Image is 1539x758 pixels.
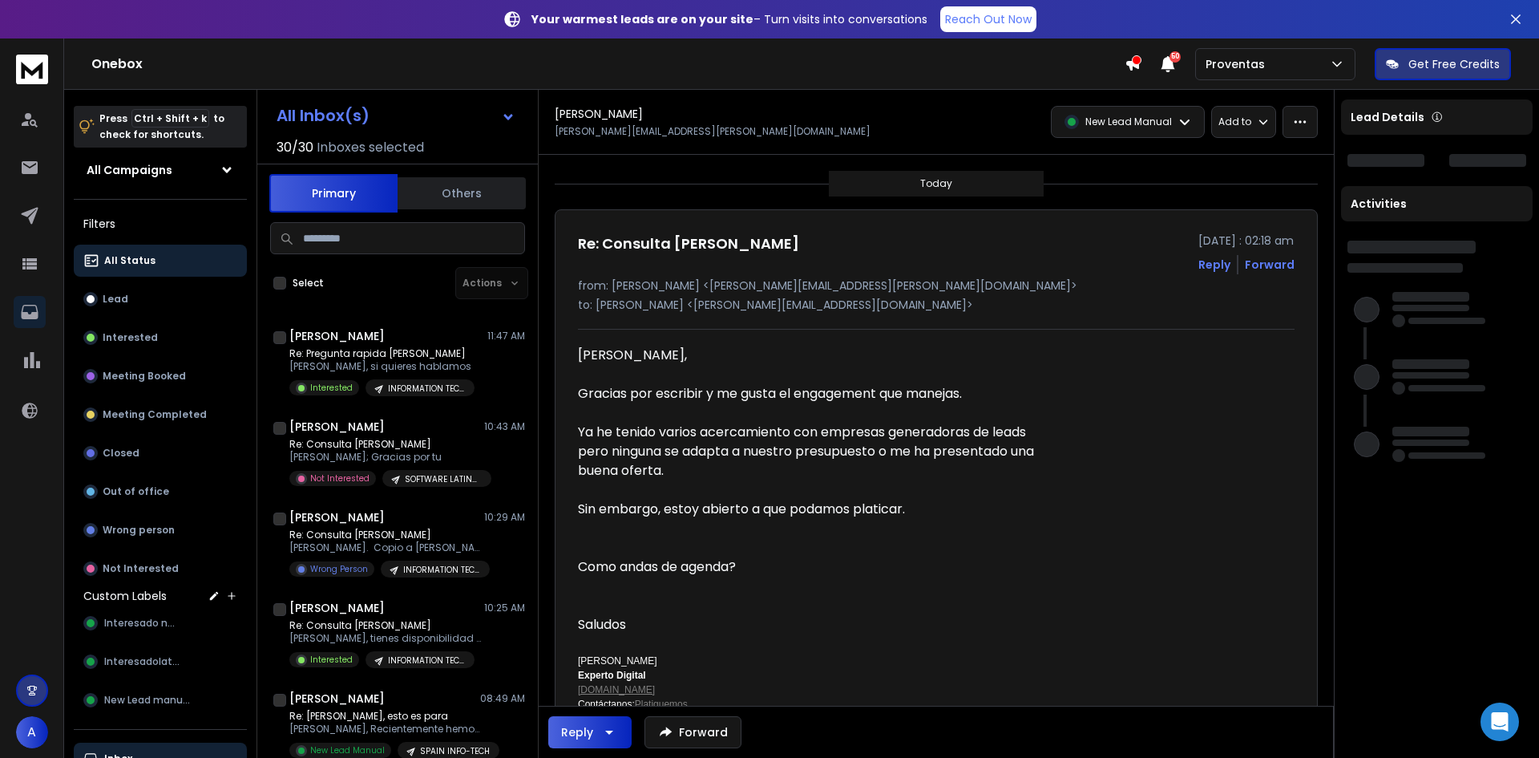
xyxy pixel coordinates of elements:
[405,473,482,485] p: SOFTWARE LATINO ARG,CH, PAN- NO COL, [GEOGRAPHIC_DATA]
[484,511,525,524] p: 10:29 AM
[269,174,398,213] button: Primary
[317,138,424,157] h3: Inboxes selected
[1408,56,1500,72] p: Get Free Credits
[74,213,247,235] h3: Filters
[531,11,753,27] strong: Your warmest leads are on your site
[293,277,324,290] label: Select
[578,557,1046,577] div: Como andas de agenda?
[940,6,1036,32] a: Reach Out Now
[480,692,525,705] p: 08:49 AM
[74,553,247,585] button: Not Interested
[104,694,190,707] span: New Lead manual
[403,564,480,576] p: INFORMATION TECH SERVICES LATAM
[289,438,482,451] p: Re: Consulta [PERSON_NAME]
[74,399,247,431] button: Meeting Completed
[310,382,353,394] p: Interested
[578,384,1046,403] div: Gracias por escribir y me gusta el engagement que manejas.
[74,322,247,354] button: Interested
[289,451,482,464] p: [PERSON_NAME]; Gracias por tu
[16,716,48,748] button: A
[1085,116,1172,128] p: New Lead Manual
[1375,48,1511,80] button: Get Free Credits
[16,55,48,84] img: logo
[99,111,224,143] p: Press to check for shortcuts.
[578,297,1295,313] p: to: [PERSON_NAME] <[PERSON_NAME][EMAIL_ADDRESS][DOMAIN_NAME]>
[74,360,247,392] button: Meeting Booked
[484,602,525,614] p: 10:25 AM
[388,383,465,395] p: INFORMATION TECH SERVICES LATAM
[578,233,799,255] h1: Re: Consulta [PERSON_NAME]
[310,654,353,666] p: Interested
[289,691,385,707] h1: [PERSON_NAME]
[578,278,1295,294] p: from: [PERSON_NAME] <[PERSON_NAME][EMAIL_ADDRESS][PERSON_NAME][DOMAIN_NAME]>
[289,360,475,373] p: [PERSON_NAME], si quieres hablamos
[1206,56,1271,72] p: Proventas
[74,283,247,315] button: Lead
[289,419,385,435] h1: [PERSON_NAME]
[1351,109,1424,125] p: Lead Details
[289,710,482,723] p: Re: [PERSON_NAME], esto es para
[104,617,181,630] span: Interesado new
[74,476,247,508] button: Out of office
[310,563,368,575] p: Wrong Person
[103,447,139,460] p: Closed
[388,655,465,667] p: INFORMATION TECH SERVICES LATAM
[289,328,385,344] h1: [PERSON_NAME]
[531,11,927,27] p: – Turn visits into conversations
[103,331,158,344] p: Interested
[420,745,490,757] p: SPAIN INFO-TECH
[1218,116,1251,128] p: Add to
[578,500,1046,519] div: Sin embargo, estoy abierto a que podamos platicar.
[548,716,632,748] button: Reply
[74,154,247,186] button: All Campaigns
[104,655,181,668] span: Interesadolater
[289,509,385,525] h1: [PERSON_NAME]
[289,529,482,541] p: Re: Consulta [PERSON_NAME]
[103,408,207,421] p: Meeting Completed
[561,724,593,740] div: Reply
[264,99,528,132] button: All Inbox(s)
[74,607,247,639] button: Interesado new
[74,245,247,277] button: All Status
[103,485,169,498] p: Out of office
[920,177,952,190] p: Today
[87,162,172,178] h1: All Campaigns
[104,254,156,267] p: All Status
[1480,703,1519,741] div: Open Intercom Messenger
[578,684,655,695] a: [DOMAIN_NAME]
[74,514,247,546] button: Wrong person
[277,107,370,124] h1: All Inbox(s)
[103,370,186,383] p: Meeting Booked
[91,55,1125,74] h1: Onebox
[635,699,688,710] a: Platiquemos
[555,106,643,122] h1: [PERSON_NAME]
[578,615,1046,634] div: Saludos
[289,619,482,632] p: Re: Consulta [PERSON_NAME]
[945,11,1032,27] p: Reach Out Now
[1198,257,1230,273] button: Reply
[289,347,475,360] p: Re: Pregunta rapida [PERSON_NAME]
[1245,257,1295,273] div: Forward
[484,420,525,433] p: 10:43 AM
[74,684,247,716] button: New Lead manual
[289,723,482,736] p: [PERSON_NAME], Recientemente hemos tenido
[289,600,385,616] h1: [PERSON_NAME]
[644,716,741,748] button: Forward
[487,330,525,343] p: 11:47 AM
[1169,51,1181,63] span: 50
[578,654,1046,711] div: [PERSON_NAME] Contáctanos:
[555,125,870,138] p: [PERSON_NAME][EMAIL_ADDRESS][PERSON_NAME][DOMAIN_NAME]
[83,588,167,604] h3: Custom Labels
[310,744,385,756] p: New Lead Manual
[103,293,128,306] p: Lead
[310,472,370,484] p: Not Interested
[103,562,179,575] p: Not Interested
[277,138,313,157] span: 30 / 30
[131,109,209,128] span: Ctrl + Shift + k
[398,176,526,211] button: Others
[1198,233,1295,249] p: [DATE] : 02:18 am
[578,670,646,681] b: Experto Digital
[1341,186,1533,221] div: Activities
